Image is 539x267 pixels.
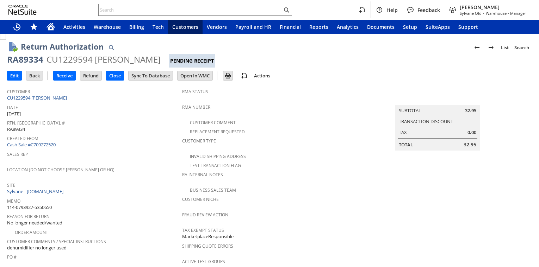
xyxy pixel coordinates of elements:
[182,196,219,202] a: Customer Niche
[47,54,161,65] div: CU1229594 [PERSON_NAME]
[454,20,482,34] a: Support
[8,5,37,15] svg: logo
[182,233,234,240] span: MarketplaceResponsible
[7,110,21,117] span: [DATE]
[169,54,215,68] div: Pending Receipt
[367,24,395,30] span: Documents
[182,138,216,144] a: Customer Type
[7,141,56,148] a: Cash Sale #C709272520
[7,120,65,126] a: Rtn. [GEOGRAPHIC_DATA]. #
[483,11,484,16] span: -
[7,214,50,220] a: Reason For Return
[106,71,124,80] input: Close
[153,24,164,30] span: Tech
[280,24,301,30] span: Financial
[182,227,224,233] a: Tax Exempt Status
[99,6,282,14] input: Search
[8,20,25,34] a: Recent Records
[47,23,55,31] svg: Home
[172,24,198,30] span: Customers
[129,71,173,80] input: Sync To Database
[190,129,245,135] a: Replacement Requested
[21,41,104,52] h1: Return Authorization
[190,153,246,159] a: Invalid Shipping Address
[309,24,328,30] span: Reports
[182,89,208,95] a: RMA Status
[417,7,440,13] span: Feedback
[282,6,291,14] svg: Search
[7,254,17,260] a: PO #
[224,71,232,80] img: Print
[182,243,233,249] a: Shipping Quote Errors
[486,11,526,16] span: Warehouse - Manager
[7,126,25,133] span: RA89334
[42,20,59,34] a: Home
[203,20,231,34] a: Vendors
[7,135,38,141] a: Created From
[178,71,212,80] input: Open In WMC
[467,129,476,136] span: 0.00
[190,187,236,193] a: Business Sales Team
[235,24,271,30] span: Payroll and HR
[460,4,526,11] span: [PERSON_NAME]
[7,71,21,80] input: Edit
[13,23,21,31] svg: Recent Records
[15,229,48,235] a: Order Amount
[168,20,203,34] a: Customers
[26,71,43,80] input: Back
[207,24,227,30] span: Vendors
[7,198,20,204] a: Memo
[399,20,421,34] a: Setup
[231,20,275,34] a: Payroll and HR
[129,24,144,30] span: Billing
[426,24,450,30] span: SuiteApps
[7,89,30,95] a: Customer
[251,72,273,79] a: Actions
[7,204,52,211] span: 114-0793927-5350650
[465,107,476,114] span: 32.95
[487,43,495,52] img: Next
[240,71,248,80] img: add-record.svg
[399,107,421,114] a: Subtotal
[190,163,241,169] a: Test Transaction Flag
[421,20,454,34] a: SuiteApps
[386,7,398,13] span: Help
[333,20,363,34] a: Analytics
[182,172,223,178] a: RA Internal Notes
[7,220,62,226] span: No longer needed/wanted
[498,42,512,53] a: List
[460,11,482,16] span: Sylvane Old
[399,141,413,148] a: Total
[94,24,121,30] span: Warehouse
[305,20,333,34] a: Reports
[7,182,16,188] a: Site
[7,167,114,173] a: Location (Do Not Choose [PERSON_NAME] or HQ)
[7,104,18,110] a: Date
[7,244,67,251] span: dehumidifier no longer used
[54,71,75,80] input: Receive
[7,54,43,65] div: RA89334
[182,259,225,265] a: Active Test Groups
[182,212,228,218] a: Fraud Review Action
[458,24,478,30] span: Support
[464,141,476,148] span: 32.95
[7,239,106,244] a: Customer Comments / Special Instructions
[25,20,42,34] div: Shortcuts
[80,71,101,80] input: Refund
[473,43,481,52] img: Previous
[63,24,85,30] span: Activities
[363,20,399,34] a: Documents
[148,20,168,34] a: Tech
[182,104,210,110] a: RMA Number
[125,20,148,34] a: Billing
[107,43,116,52] img: Quick Find
[275,20,305,34] a: Financial
[7,151,28,157] a: Sales Rep
[223,71,233,80] input: Print
[403,24,417,30] span: Setup
[7,95,69,101] a: CU1229594 [PERSON_NAME]
[399,118,453,125] a: Transaction Discount
[337,24,359,30] span: Analytics
[395,94,480,105] caption: Summary
[30,23,38,31] svg: Shortcuts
